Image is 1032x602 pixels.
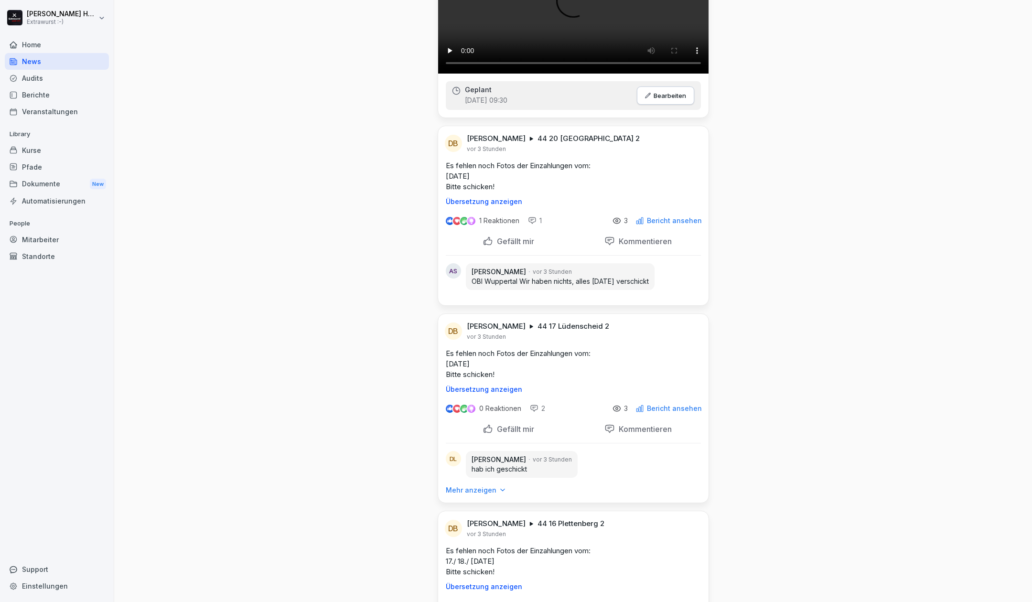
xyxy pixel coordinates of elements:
button: Bearbeiten [637,86,694,105]
p: People [5,216,109,231]
p: [PERSON_NAME] Hagebaum [27,10,97,18]
img: like [446,217,453,225]
p: Gefällt mir [493,236,534,246]
p: Mehr anzeigen [446,485,496,495]
p: [PERSON_NAME] [467,519,526,528]
a: Standorte [5,248,109,265]
p: Bericht ansehen [647,405,702,412]
p: hab ich geschickt [472,464,572,474]
p: vor 3 Stunden [533,455,572,464]
a: Berichte [5,86,109,103]
p: Library [5,127,109,142]
a: Pfade [5,159,109,175]
img: love [453,405,461,412]
div: New [90,179,106,190]
p: Geplant [465,86,492,94]
p: Gefällt mir [493,424,534,434]
p: Bericht ansehen [647,217,702,225]
p: 0 Reaktionen [479,405,521,412]
p: Extrawurst :-) [27,19,97,25]
div: DB [445,322,462,340]
p: vor 3 Stunden [533,268,572,276]
p: Übersetzung anzeigen [446,386,701,393]
p: 3 [624,405,628,412]
p: [PERSON_NAME] [467,134,526,143]
a: Mitarbeiter [5,231,109,248]
p: 1 Reaktionen [479,217,519,225]
p: Übersetzung anzeigen [446,583,701,591]
div: AS [446,263,461,279]
p: [PERSON_NAME] [472,455,526,464]
p: [PERSON_NAME] [467,322,526,331]
div: DL [446,451,461,466]
p: 3 [624,217,628,225]
p: OBI Wuppertal Wir haben nichts, alles [DATE] verschickt [472,277,649,286]
p: Kommentieren [615,424,672,434]
img: like [446,405,453,412]
a: Veranstaltungen [5,103,109,120]
a: DokumenteNew [5,175,109,193]
a: Einstellungen [5,578,109,594]
div: DB [445,135,462,152]
p: Es fehlen noch Fotos der Einzahlungen vom: [DATE] Bitte schicken! [446,161,701,192]
p: [DATE] 09:30 [465,96,507,105]
p: Bearbeiten [654,92,686,99]
p: Es fehlen noch Fotos der Einzahlungen vom: 17./ 18./ [DATE] Bitte schicken! [446,546,701,577]
div: Support [5,561,109,578]
img: inspiring [467,216,475,225]
p: Kommentieren [615,236,672,246]
p: vor 3 Stunden [467,530,506,538]
div: Dokumente [5,175,109,193]
img: celebrate [460,405,468,413]
img: inspiring [467,404,475,413]
p: 44 20 [GEOGRAPHIC_DATA] 2 [537,134,640,143]
p: vor 3 Stunden [467,145,506,153]
a: Kurse [5,142,109,159]
img: love [453,217,461,225]
p: Es fehlen noch Fotos der Einzahlungen vom: [DATE] Bitte schicken! [446,348,701,380]
div: DB [445,520,462,537]
p: 44 17 Lüdenscheid 2 [537,322,609,331]
p: 44 16 Plettenberg 2 [537,519,604,528]
p: vor 3 Stunden [467,333,506,341]
p: [PERSON_NAME] [472,267,526,277]
p: Übersetzung anzeigen [446,198,701,205]
a: News [5,53,109,70]
a: Audits [5,70,109,86]
a: Home [5,36,109,53]
a: Automatisierungen [5,193,109,209]
div: 1 [528,216,542,226]
div: 2 [530,404,545,413]
img: celebrate [460,217,468,225]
